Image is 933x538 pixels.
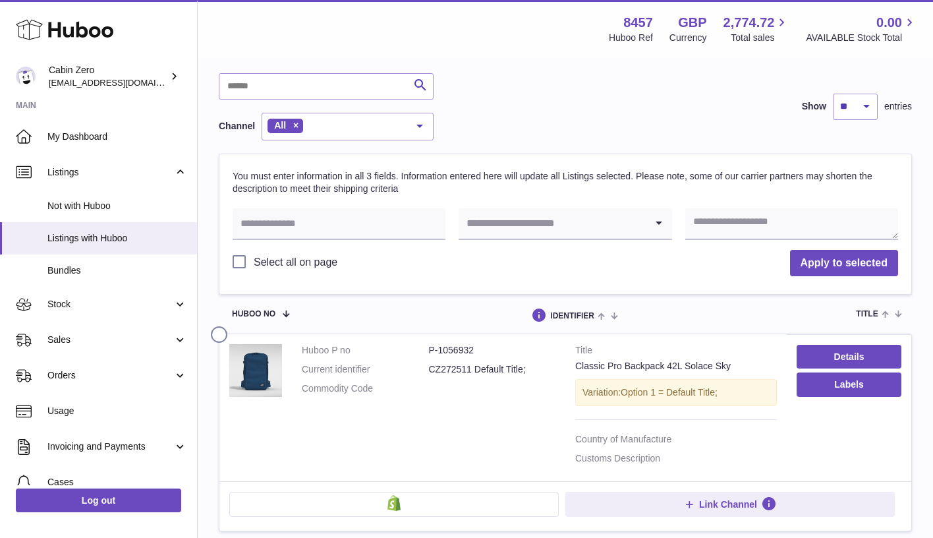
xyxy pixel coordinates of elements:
span: Stock [47,298,173,311]
span: Invoicing and Payments [47,440,173,453]
a: 0.00 AVAILABLE Stock Total [806,14,917,44]
span: 0.00 [876,14,902,32]
span: Sales [47,334,173,346]
div: Huboo Ref [609,32,653,44]
label: Channel [219,120,255,133]
a: Details [797,345,901,369]
strong: 8457 [623,14,653,32]
dt: Commodity Code [302,382,429,395]
div: Search for option [459,208,671,240]
span: Option 1 = Default Title; [621,387,718,398]
span: All [274,120,286,131]
span: Bundles [47,264,187,277]
button: Apply to selected [790,250,898,277]
div: Variation: [575,379,777,406]
span: identifier [550,312,594,320]
a: Log out [16,489,181,512]
strong: Title [575,344,777,360]
span: 2,774.72 [723,14,775,32]
label: Select all on page [233,255,337,270]
span: Listings [47,166,173,179]
img: debbychu@cabinzero.com [16,67,36,86]
button: Link Channel [565,492,895,517]
dt: Current identifier [302,363,429,376]
span: My Dashboard [47,131,187,143]
a: 2,774.72 Total sales [723,14,790,44]
span: title [856,310,878,318]
span: Not with Huboo [47,200,187,212]
div: Classic Pro Backpack 42L Solace Sky [575,360,777,373]
span: Usage [47,405,187,417]
img: shopify-small.png [387,495,401,511]
p: You must enter information in all 3 fields. Information entered here will update all Listings sel... [233,170,898,195]
input: Search for option [459,208,645,239]
dt: Country of Manufacture [575,433,676,446]
span: Listings with Huboo [47,232,187,245]
dt: Huboo P no [302,344,429,357]
button: Labels [797,373,901,396]
span: Cases [47,476,187,489]
dt: Customs Description [575,452,676,465]
span: [EMAIL_ADDRESS][DOMAIN_NAME] [49,77,194,88]
div: Currency [669,32,707,44]
dd: P-1056932 [429,344,556,357]
div: Cabin Zero [49,64,167,89]
dd: CZ272511 Default Title; [429,363,556,376]
span: Huboo no [232,310,275,318]
strong: GBP [678,14,706,32]
span: Total sales [731,32,789,44]
span: Orders [47,369,173,382]
span: Link Channel [699,498,757,510]
span: entries [884,100,912,113]
label: Show [802,100,826,113]
img: Classic Pro Backpack 42L Solace Sky [229,344,282,397]
span: AVAILABLE Stock Total [806,32,917,44]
